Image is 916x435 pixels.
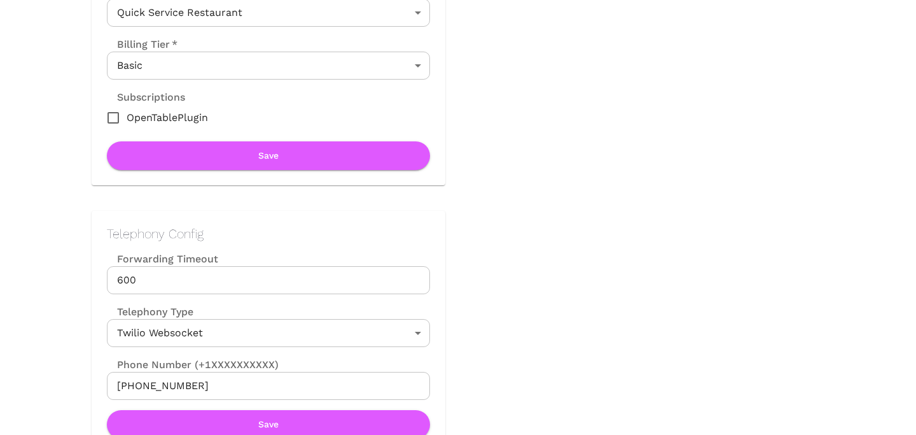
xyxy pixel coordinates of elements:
[107,90,185,104] label: Subscriptions
[107,304,193,319] label: Telephony Type
[107,252,430,266] label: Forwarding Timeout
[107,37,177,52] label: Billing Tier
[107,52,430,80] div: Basic
[107,319,430,347] div: Twilio Websocket
[107,141,430,170] button: Save
[107,357,430,372] label: Phone Number (+1XXXXXXXXXX)
[107,226,430,241] h2: Telephony Config
[127,110,208,125] span: OpenTablePlugin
